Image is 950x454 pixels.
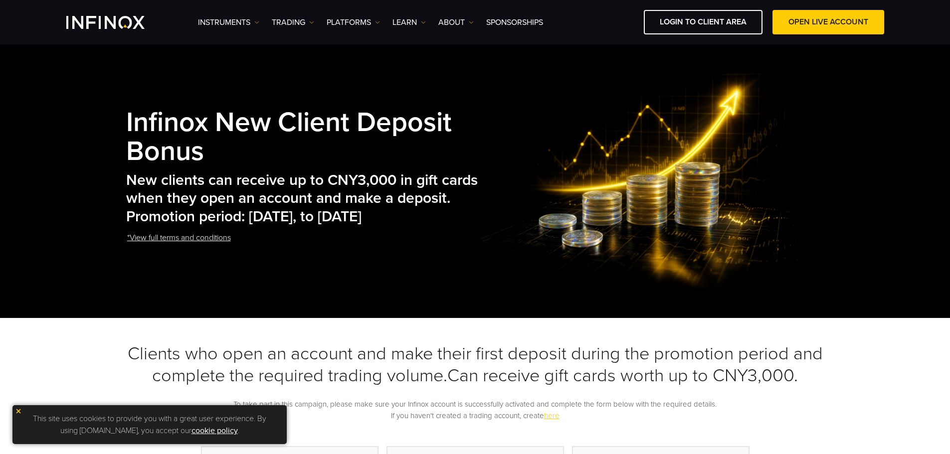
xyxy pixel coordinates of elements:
[126,226,232,250] a: *View full terms and conditions
[126,399,824,421] p: To take part in this campaign, please make sure your Infinox account is successfully activated an...
[17,410,282,439] p: This site uses cookies to provide you with a great user experience. By using [DOMAIN_NAME], you a...
[191,426,238,436] a: cookie policy
[15,408,22,415] img: yellow close icon
[327,16,380,28] a: PLATFORMS
[126,106,452,168] strong: Infinox New Client Deposit Bonus
[126,343,824,387] h3: Clients who open an account and make their first deposit during the promotion period and complete...
[544,411,560,420] a: here
[392,16,426,28] a: Learn
[486,16,543,28] a: SPONSORSHIPS
[644,10,762,34] a: LOGIN TO CLIENT AREA
[772,10,884,34] a: OPEN LIVE ACCOUNT
[438,16,474,28] a: ABOUT
[66,16,168,29] a: INFINOX Logo
[198,16,259,28] a: Instruments
[126,171,481,226] h2: New clients can receive up to CNY3,000 in gift cards when they open an account and make a deposit...
[272,16,314,28] a: TRADING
